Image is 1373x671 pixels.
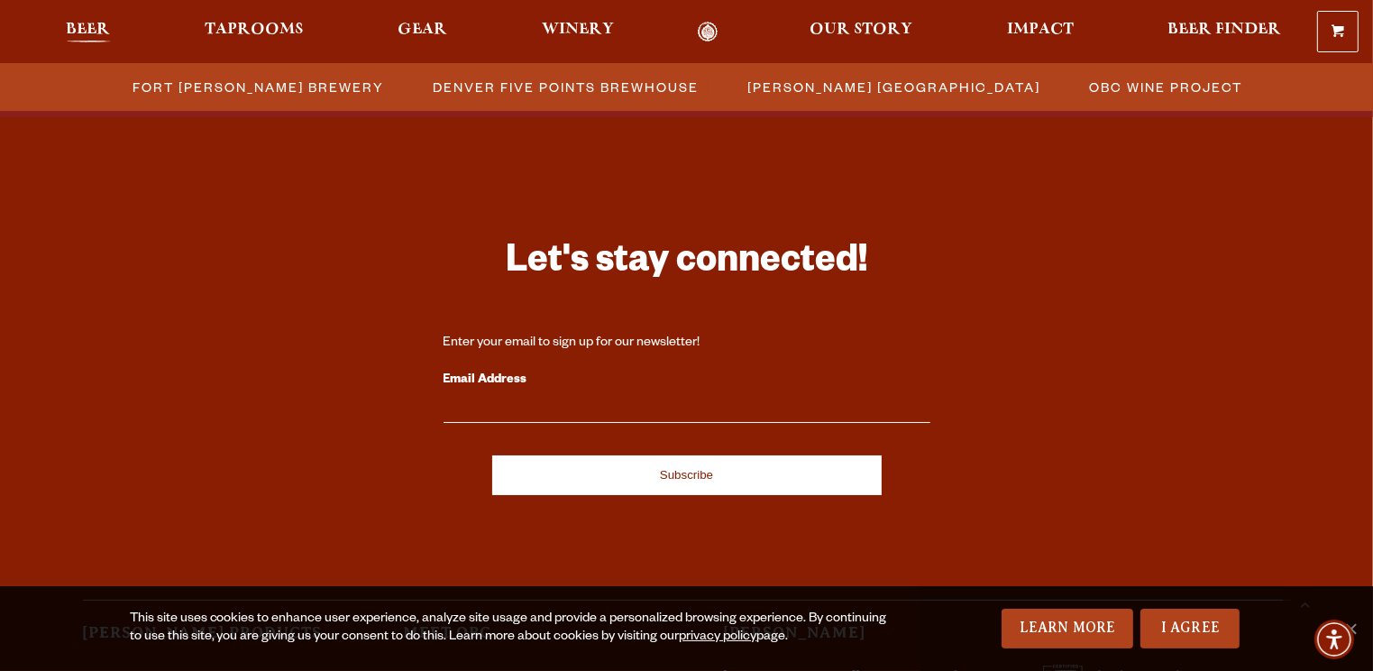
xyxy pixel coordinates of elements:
span: Winery [542,23,614,37]
span: Impact [1007,23,1074,37]
a: Scroll to top [1283,581,1328,626]
span: Beer Finder [1167,23,1281,37]
span: Beer [67,23,111,37]
a: I Agree [1140,609,1240,648]
a: privacy policy [680,630,757,645]
span: Denver Five Points Brewhouse [433,74,699,100]
a: Winery [530,22,626,42]
a: Beer [55,22,123,42]
span: OBC Wine Project [1089,74,1242,100]
a: Fort [PERSON_NAME] Brewery [122,74,393,100]
span: Fort [PERSON_NAME] Brewery [133,74,384,100]
a: [PERSON_NAME] [GEOGRAPHIC_DATA] [737,74,1049,100]
a: OBC Wine Project [1078,74,1251,100]
a: Learn More [1002,609,1134,648]
div: Enter your email to sign up for our newsletter! [444,335,930,353]
input: Subscribe [492,455,882,495]
label: Email Address [444,369,930,392]
div: Accessibility Menu [1314,620,1354,659]
a: Odell Home [674,22,742,42]
a: Denver Five Points Brewhouse [422,74,708,100]
div: This site uses cookies to enhance user experience, analyze site usage and provide a personalized ... [130,611,900,647]
span: [PERSON_NAME] [GEOGRAPHIC_DATA] [747,74,1040,100]
a: Impact [995,22,1085,42]
a: Beer Finder [1156,22,1293,42]
a: Taprooms [193,22,316,42]
h3: Let's stay connected! [444,238,930,291]
a: Gear [386,22,459,42]
span: Our Story [810,23,913,37]
a: Our Story [798,22,925,42]
span: Taprooms [205,23,304,37]
span: Gear [398,23,447,37]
